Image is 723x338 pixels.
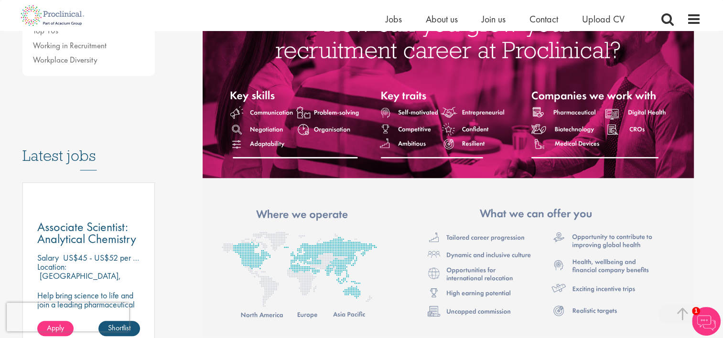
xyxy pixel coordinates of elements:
img: Chatbot [692,307,721,336]
span: Associate Scientist: Analytical Chemistry [37,219,136,247]
iframe: reCAPTCHA [7,303,129,331]
p: [GEOGRAPHIC_DATA], [GEOGRAPHIC_DATA] [37,270,121,290]
a: Join us [482,13,506,25]
a: Jobs [386,13,402,25]
h3: Latest jobs [22,124,155,170]
a: About us [426,13,458,25]
span: Apply [47,323,64,333]
span: Location: [37,261,66,272]
a: Associate Scientist: Analytical Chemistry [37,221,140,245]
a: Upload CV [582,13,625,25]
a: Working in Recruitment [33,40,107,51]
a: Workplace Diversity [33,54,97,65]
span: 1 [692,307,700,315]
a: Contact [529,13,558,25]
span: Salary [37,252,59,263]
p: US$45 - US$52 per hour [63,252,147,263]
